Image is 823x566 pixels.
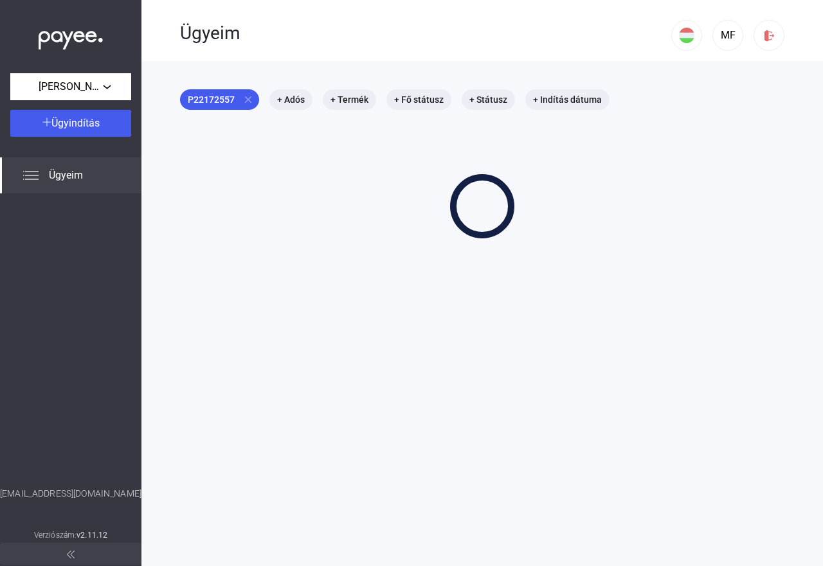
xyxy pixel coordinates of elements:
[525,89,610,110] mat-chip: + Indítás dátuma
[242,94,254,105] mat-icon: close
[77,531,107,540] strong: v2.11.12
[180,89,259,110] mat-chip: P22172557
[323,89,376,110] mat-chip: + Termék
[679,28,694,43] img: HU
[754,20,784,51] button: logout-red
[67,551,75,558] img: arrow-double-left-grey.svg
[51,117,100,129] span: Ügyindítás
[269,89,312,110] mat-chip: + Adós
[49,168,83,183] span: Ügyeim
[763,29,776,42] img: logout-red
[42,118,51,127] img: plus-white.svg
[10,110,131,137] button: Ügyindítás
[180,22,671,44] div: Ügyeim
[462,89,515,110] mat-chip: + Státusz
[23,168,39,183] img: list.svg
[39,79,103,94] span: [PERSON_NAME] egyéni vállalkozó
[712,20,743,51] button: MF
[717,28,739,43] div: MF
[39,24,103,50] img: white-payee-white-dot.svg
[386,89,451,110] mat-chip: + Fő státusz
[10,73,131,100] button: [PERSON_NAME] egyéni vállalkozó
[671,20,702,51] button: HU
